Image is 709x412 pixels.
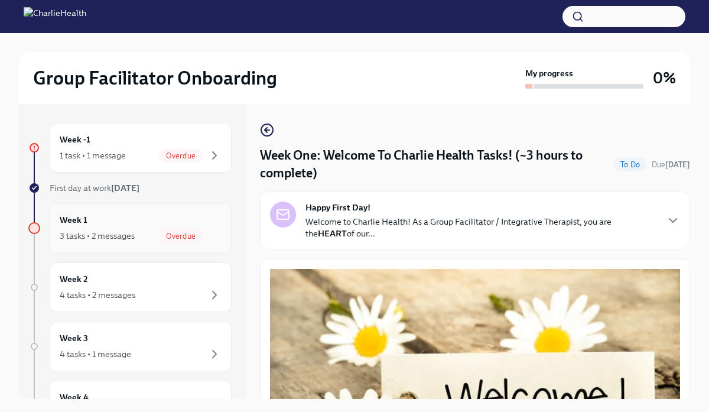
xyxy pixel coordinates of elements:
[28,203,232,253] a: Week 13 tasks • 2 messagesOverdue
[159,151,203,160] span: Overdue
[60,213,87,226] h6: Week 1
[60,289,135,301] div: 4 tasks • 2 messages
[28,182,232,194] a: First day at work[DATE]
[28,322,232,371] a: Week 34 tasks • 1 message
[652,159,690,170] span: September 15th, 2025 10:00
[28,123,232,173] a: Week -11 task • 1 messageOverdue
[60,230,135,242] div: 3 tasks • 2 messages
[613,160,647,169] span: To Do
[305,202,370,213] strong: Happy First Day!
[652,160,690,169] span: Due
[260,147,609,182] h4: Week One: Welcome To Charlie Health Tasks! (~3 hours to complete)
[60,391,89,404] h6: Week 4
[525,67,573,79] strong: My progress
[60,348,131,360] div: 4 tasks • 1 message
[24,7,86,26] img: CharlieHealth
[653,67,676,89] h3: 0%
[33,66,277,90] h2: Group Facilitator Onboarding
[159,232,203,241] span: Overdue
[318,228,347,239] strong: HEART
[60,133,90,146] h6: Week -1
[60,332,88,345] h6: Week 3
[305,216,656,239] p: Welcome to Charlie Health! As a Group Facilitator / Integrative Therapist, you are the of our...
[60,150,126,161] div: 1 task • 1 message
[665,160,690,169] strong: [DATE]
[50,183,139,193] span: First day at work
[28,262,232,312] a: Week 24 tasks • 2 messages
[60,272,88,286] h6: Week 2
[111,183,139,193] strong: [DATE]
